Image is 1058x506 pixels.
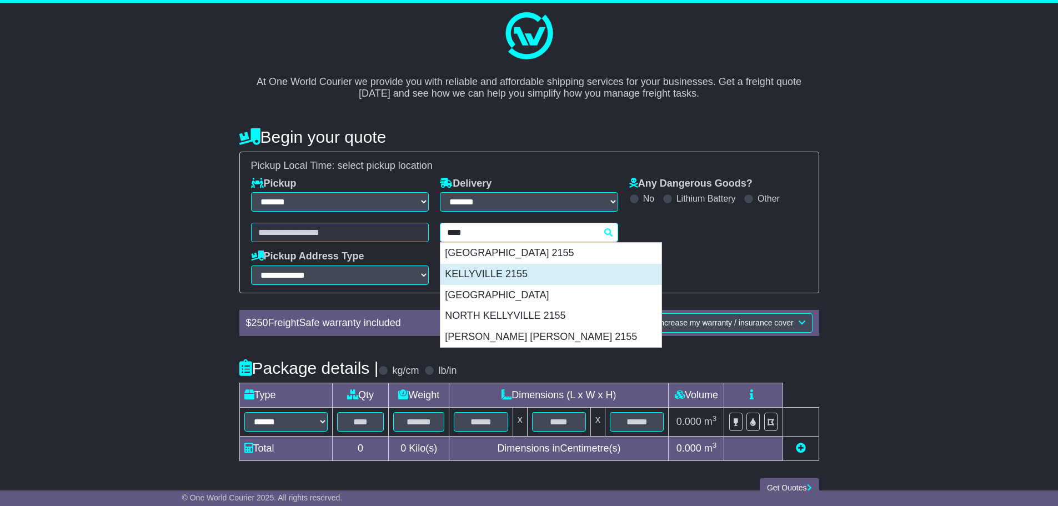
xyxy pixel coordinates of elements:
label: No [643,193,654,204]
p: At One World Courier we provide you with reliable and affordable shipping services for your busin... [250,64,808,100]
td: x [591,408,605,437]
a: Add new item [796,443,806,454]
td: Type [239,383,332,408]
button: Get Quotes [760,478,819,498]
span: m [704,416,717,427]
label: kg/cm [392,365,419,377]
h4: Begin your quote [239,128,819,146]
span: © One World Courier 2025. All rights reserved. [182,493,343,502]
td: Kilo(s) [389,437,449,461]
label: Pickup Address Type [251,251,364,263]
div: $ FreightSafe warranty included [240,317,561,329]
label: lb/in [438,365,457,377]
td: Dimensions (L x W x H) [449,383,669,408]
label: Other [758,193,780,204]
span: select pickup location [338,160,433,171]
div: [GEOGRAPHIC_DATA] [440,285,661,306]
sup: 3 [713,414,717,423]
span: m [704,443,717,454]
button: Increase my warranty / insurance cover [650,313,812,333]
label: Lithium Battery [676,193,736,204]
label: Delivery [440,178,492,190]
div: Pickup Local Time: [245,160,813,172]
div: [GEOGRAPHIC_DATA] 2155 [440,243,661,264]
img: One World Courier Logo - great freight rates [501,8,556,64]
span: 250 [252,317,268,328]
td: Total [239,437,332,461]
div: NORTH KELLYVILLE 2155 [440,305,661,327]
h4: Package details | [239,359,379,377]
td: x [513,408,527,437]
td: Volume [669,383,724,408]
label: Pickup [251,178,297,190]
span: 0.000 [676,416,701,427]
span: 0 [400,443,406,454]
td: 0 [332,437,389,461]
label: Any Dangerous Goods? [629,178,753,190]
div: [PERSON_NAME] [PERSON_NAME] 2155 [440,327,661,348]
div: KELLYVILLE 2155 [440,264,661,285]
sup: 3 [713,441,717,449]
td: Dimensions in Centimetre(s) [449,437,669,461]
td: Weight [389,383,449,408]
span: Increase my warranty / insurance cover [658,318,793,327]
span: 0.000 [676,443,701,454]
td: Qty [332,383,389,408]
